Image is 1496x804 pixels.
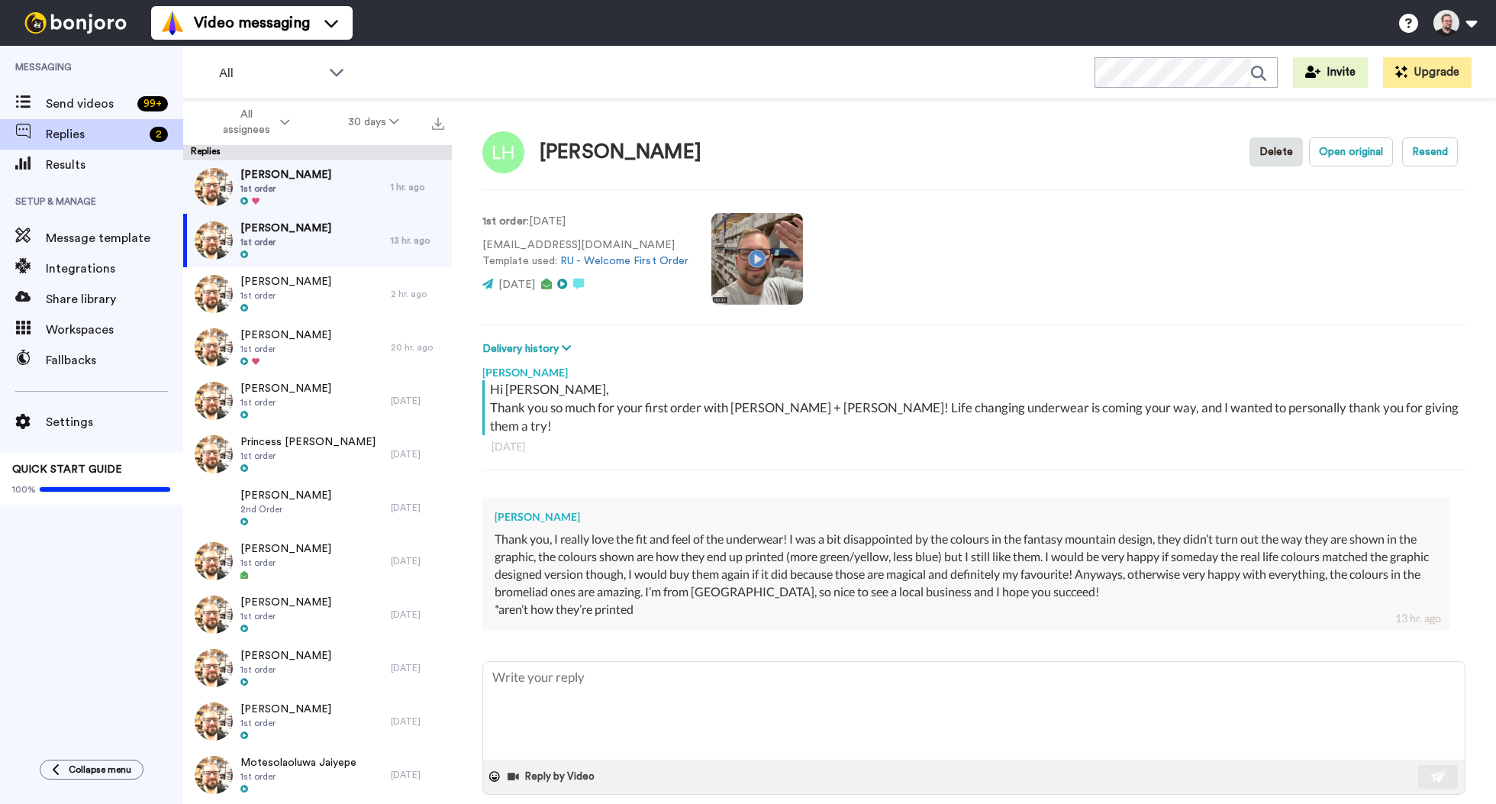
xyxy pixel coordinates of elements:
div: [DATE] [391,395,444,407]
span: [PERSON_NAME] [240,541,331,557]
img: efa524da-70a9-41f2-aa42-4cb2d5cfdec7-thumb.jpg [195,756,233,794]
span: Princess [PERSON_NAME] [240,434,376,450]
span: QUICK START GUIDE [12,464,122,475]
div: *aren’t how they’re printed [495,601,1438,618]
div: 13 hr. ago [1395,611,1441,626]
img: efa524da-70a9-41f2-aa42-4cb2d5cfdec7-thumb.jpg [195,168,233,206]
span: 1st order [240,610,331,622]
div: [DATE] [391,448,444,460]
a: [PERSON_NAME]1st order[DATE] [183,588,452,641]
a: [PERSON_NAME]1st order1 hr. ago [183,160,452,214]
span: Motesolaoluwa Jaiyepe [240,755,356,770]
a: [PERSON_NAME]1st order[DATE] [183,534,452,588]
div: [DATE] [391,555,444,567]
div: [DATE] [391,715,444,728]
button: All assignees [186,101,319,144]
a: Motesolaoluwa Jaiyepe1st order[DATE] [183,748,452,802]
span: Collapse menu [69,764,131,776]
div: 2 [150,127,168,142]
span: [PERSON_NAME] [240,221,331,236]
button: Upgrade [1383,57,1472,88]
span: 1st order [240,717,331,729]
button: Open original [1309,137,1393,166]
img: vm-color.svg [160,11,185,35]
img: efa524da-70a9-41f2-aa42-4cb2d5cfdec7-thumb.jpg [195,596,233,634]
p: [EMAIL_ADDRESS][DOMAIN_NAME] Template used: [482,237,688,270]
div: [DATE] [391,769,444,781]
a: [PERSON_NAME]2nd Order[DATE] [183,481,452,534]
span: Settings [46,413,183,431]
div: Thank you, I really love the fit and feel of the underwear! I was a bit disappointed by the colou... [495,531,1438,600]
span: All [219,64,321,82]
span: 1st order [240,236,331,248]
img: bj-logo-header-white.svg [18,12,133,34]
div: [PERSON_NAME] [482,357,1465,380]
img: efa524da-70a9-41f2-aa42-4cb2d5cfdec7-thumb.jpg [195,649,233,687]
img: efa524da-70a9-41f2-aa42-4cb2d5cfdec7-thumb.jpg [195,542,233,580]
span: Message template [46,229,183,247]
span: 100% [12,483,36,496]
div: [PERSON_NAME] [495,509,1438,525]
img: export.svg [432,118,444,130]
img: send-white.svg [1430,770,1447,783]
span: Fallbacks [46,351,183,370]
a: [PERSON_NAME]1st order20 hr. ago [183,321,452,374]
p: : [DATE] [482,214,688,230]
span: [DATE] [498,279,535,290]
span: Send videos [46,95,131,113]
div: 2 hr. ago [391,288,444,300]
a: [PERSON_NAME]1st order[DATE] [183,695,452,748]
button: Collapse menu [40,760,143,780]
span: Results [46,156,183,174]
button: Export all results that match these filters now. [427,111,449,134]
div: [DATE] [391,662,444,674]
span: Share library [46,290,183,308]
span: 1st order [240,396,331,408]
div: 99 + [137,96,168,111]
span: Integrations [46,260,183,278]
span: 1st order [240,343,331,355]
span: Replies [46,125,143,144]
span: [PERSON_NAME] [240,167,331,182]
span: [PERSON_NAME] [240,274,331,289]
a: RU - Welcome First Order [560,256,688,266]
span: 1st order [240,770,356,783]
span: [PERSON_NAME] [240,381,331,396]
button: Delivery history [482,341,576,357]
img: 8db93726-50d8-4d85-967b-90c4cb94ea46-thumb.jpg [195,489,233,527]
span: 1st order [240,182,331,195]
div: [DATE] [391,502,444,514]
img: efa524da-70a9-41f2-aa42-4cb2d5cfdec7-thumb.jpg [195,382,233,420]
div: 13 hr. ago [391,234,444,247]
a: Princess [PERSON_NAME]1st order[DATE] [183,428,452,481]
span: [PERSON_NAME] [240,328,331,343]
div: [DATE] [391,609,444,621]
button: Invite [1293,57,1368,88]
div: [PERSON_NAME] [540,141,701,163]
span: All assignees [215,107,277,137]
span: 1st order [240,289,331,302]
strong: 1st order [482,216,527,227]
span: 1st order [240,450,376,462]
span: [PERSON_NAME] [240,595,331,610]
img: Image of Lisa Heffernan [482,131,524,173]
a: [PERSON_NAME]1st order2 hr. ago [183,267,452,321]
button: Reply by Video [506,765,599,788]
span: 1st order [240,664,331,676]
a: [PERSON_NAME]1st order[DATE] [183,641,452,695]
img: efa524da-70a9-41f2-aa42-4cb2d5cfdec7-thumb.jpg [195,435,233,473]
div: Hi [PERSON_NAME], Thank you so much for your first order with [PERSON_NAME] + [PERSON_NAME]! Life... [490,380,1462,435]
span: Workspaces [46,321,183,339]
button: Resend [1402,137,1458,166]
span: 2nd Order [240,503,331,515]
span: [PERSON_NAME] [240,488,331,503]
span: [PERSON_NAME] [240,702,331,717]
span: 1st order [240,557,331,569]
div: 1 hr. ago [391,181,444,193]
img: efa524da-70a9-41f2-aa42-4cb2d5cfdec7-thumb.jpg [195,328,233,366]
a: [PERSON_NAME]1st order13 hr. ago [183,214,452,267]
a: [PERSON_NAME]1st order[DATE] [183,374,452,428]
img: efa524da-70a9-41f2-aa42-4cb2d5cfdec7-thumb.jpg [195,702,233,741]
span: Video messaging [194,12,310,34]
